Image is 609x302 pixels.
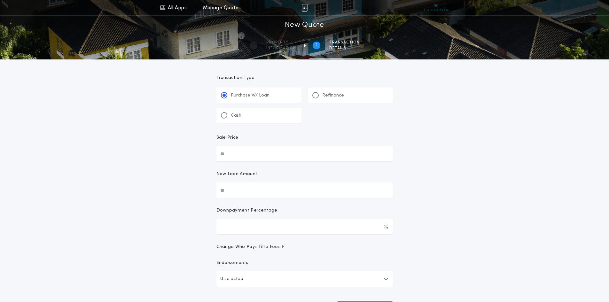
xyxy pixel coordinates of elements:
[216,146,393,161] input: Sale Price
[329,46,360,51] span: details
[216,171,258,177] p: New Loan Amount
[216,271,393,287] button: 0 selected
[216,219,393,234] input: Downpayment Percentage
[216,244,393,250] button: Change Who Pays Title Fees
[216,182,393,198] input: New Loan Amount
[216,75,393,81] p: Transaction Type
[216,207,277,214] p: Downpayment Percentage
[216,244,285,250] span: Change Who Pays Title Fees
[424,4,448,11] img: vs-icon
[315,43,317,48] h2: 2
[301,4,308,12] img: img
[231,92,269,99] p: Purchase W/ Loan
[216,135,238,141] p: Sale Price
[322,92,344,99] p: Refinance
[329,40,360,45] span: Transaction
[220,275,243,283] p: 0 selected
[266,40,296,45] span: Property
[231,112,241,119] p: Cash
[285,20,324,30] h1: New Quote
[216,260,393,266] p: Endorsements
[266,46,296,51] span: information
